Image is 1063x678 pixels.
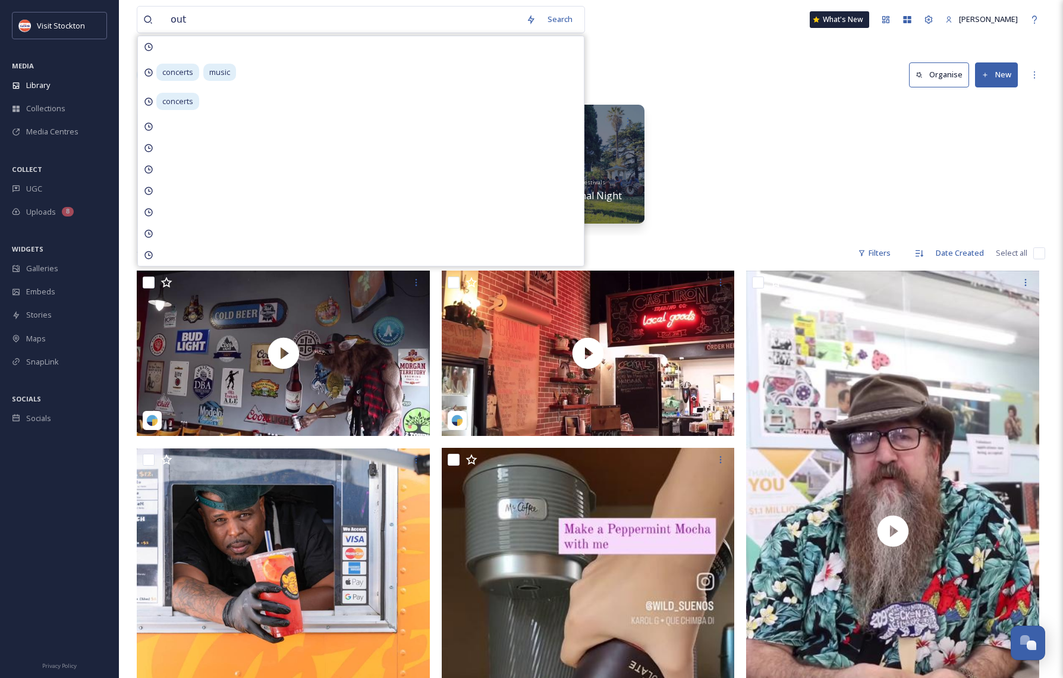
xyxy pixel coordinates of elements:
[26,183,42,194] span: UGC
[555,189,641,202] span: National Night Out
[1011,626,1045,660] button: Open Chat
[146,415,158,426] img: snapsea-logo.png
[26,126,78,137] span: Media Centres
[810,11,869,28] a: What's New
[26,263,58,274] span: Galleries
[975,62,1018,87] button: New
[26,103,65,114] span: Collections
[12,165,42,174] span: COLLECT
[930,241,990,265] div: Date Created
[442,271,735,436] img: thumbnail
[909,62,969,87] button: Organise
[26,80,50,91] span: Library
[62,207,74,216] div: 8
[26,413,51,424] span: Socials
[996,247,1027,259] span: Select all
[137,247,161,259] span: 94 file s
[42,658,77,672] a: Privacy Policy
[156,93,199,110] span: concerts
[26,356,59,368] span: SnapLink
[203,64,236,81] span: music
[12,244,43,253] span: WIDGETS
[451,415,463,426] img: snapsea-logo.png
[137,271,430,436] img: thumbnail
[939,8,1024,31] a: [PERSON_NAME]
[165,7,520,33] input: Search your library
[959,14,1018,24] span: [PERSON_NAME]
[156,64,199,81] span: concerts
[542,8,578,31] div: Search
[19,20,31,32] img: unnamed.jpeg
[12,394,41,403] span: SOCIALS
[26,309,52,321] span: Stories
[852,241,897,265] div: Filters
[26,206,56,218] span: Uploads
[12,61,34,70] span: MEDIA
[26,333,46,344] span: Maps
[37,20,85,31] span: Visit Stockton
[42,662,77,670] span: Privacy Policy
[26,286,55,297] span: Embeds
[555,175,641,216] a: 02 Fairs & FestivalsNational Night Out1 item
